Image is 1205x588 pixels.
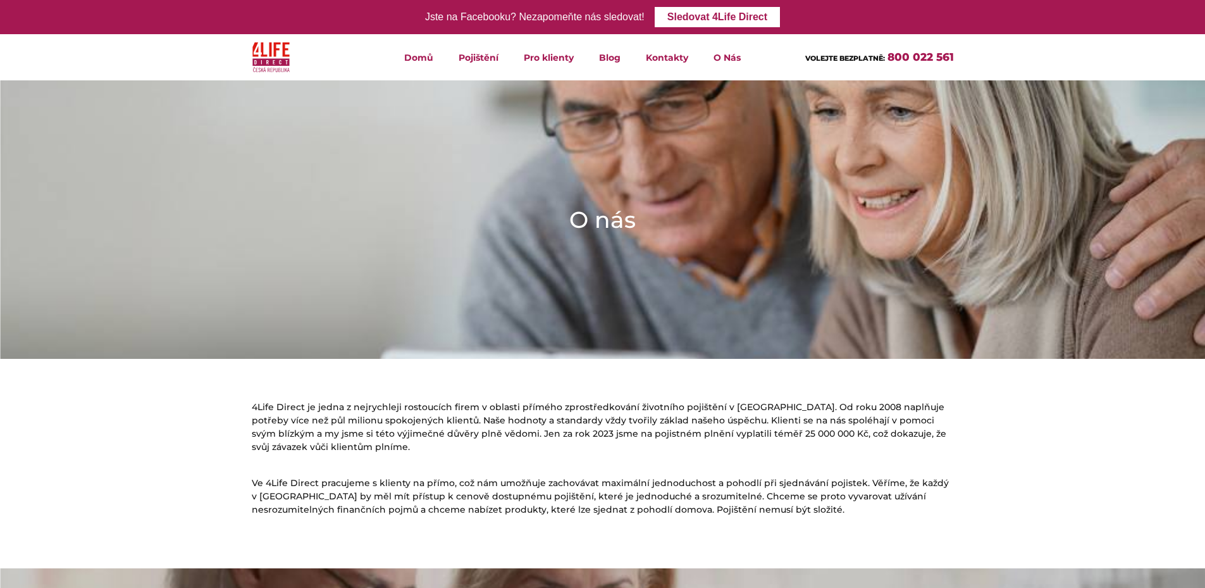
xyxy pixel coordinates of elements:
a: 800 022 561 [887,51,954,63]
p: Ve 4Life Direct pracujeme s klienty na přímo, což nám umožňuje zachovávat maximální jednoduchost ... [252,477,954,516]
a: Domů [392,34,446,80]
p: 4Life Direct je jedna z nejrychleji rostoucích firem v oblasti přímého zprostředkování životního ... [252,401,954,454]
a: Sledovat 4Life Direct [655,7,780,27]
h1: O nás [569,204,636,235]
a: Blog [586,34,633,80]
a: Kontakty [633,34,701,80]
div: Jste na Facebooku? Nezapomeňte nás sledovat! [425,8,645,27]
span: VOLEJTE BEZPLATNĚ: [805,54,885,63]
img: 4Life Direct Česká republika logo [252,39,290,75]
